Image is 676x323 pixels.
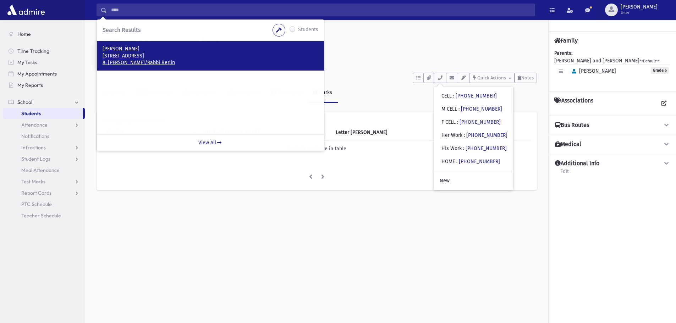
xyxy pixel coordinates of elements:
div: Her Work [441,132,507,139]
span: Test Marks [21,178,45,185]
span: Grade 6 [651,67,669,74]
h4: Associations [554,97,593,110]
button: Quick Actions [470,73,515,83]
a: View All [97,134,324,151]
button: Bus Routes [554,122,670,129]
a: [PHONE_NUMBER] [466,132,507,138]
span: Infractions [21,144,46,151]
th: Letter Mark [331,124,446,141]
a: [PERSON_NAME] [STREET_ADDRESS] 8: [PERSON_NAME]/Rabbi Berlin [103,45,318,66]
a: New [434,174,513,187]
span: Attendance [21,122,48,128]
span: [PERSON_NAME] [569,68,616,74]
button: Medical [554,141,670,148]
p: [STREET_ADDRESS] [103,52,318,60]
span: : [453,93,454,99]
button: Additional Info [554,160,670,167]
a: [PHONE_NUMBER] [466,145,507,151]
h4: Medical [555,141,581,148]
a: Students [3,108,83,119]
a: Notifications [3,130,85,142]
span: My Appointments [17,71,57,77]
a: School [3,96,85,108]
span: Notifications [21,133,49,139]
span: School [17,99,32,105]
span: Students [21,110,41,117]
nav: breadcrumb [97,28,122,39]
span: Search Results [103,27,141,33]
h6: [STREET_ADDRESS][PERSON_NAME] [132,54,537,60]
span: My Tasks [17,59,37,66]
a: Time Tracking [3,45,85,57]
div: F CELL [441,118,501,126]
a: [PHONE_NUMBER] [460,119,501,125]
img: AdmirePro [6,3,46,17]
span: Quick Actions [477,75,506,80]
a: Infractions [3,142,85,153]
a: Test Marks [3,176,85,187]
a: Attendance [3,119,85,130]
span: Time Tracking [17,48,49,54]
input: Search [107,4,535,16]
span: Student Logs [21,156,50,162]
a: Report Cards [3,187,85,199]
span: Home [17,31,31,37]
div: HOME [441,158,500,165]
a: My Tasks [3,57,85,68]
span: Meal Attendance [21,167,60,173]
div: HIs Work [441,145,507,152]
span: : [463,145,464,151]
b: Parents: [554,50,572,56]
a: [PHONE_NUMBER] [459,158,500,165]
p: [PERSON_NAME] [103,45,318,52]
a: My Reports [3,79,85,91]
a: View all Associations [658,97,670,110]
div: [PERSON_NAME] and [PERSON_NAME] [554,50,670,85]
div: CELL [441,92,497,100]
p: 8: [PERSON_NAME]/Rabbi Berlin [103,59,318,66]
span: : [458,106,460,112]
a: Activity [97,83,131,103]
label: Students [298,26,318,34]
a: Teacher Schedule [3,210,85,221]
span: : [457,119,458,125]
button: Notes [515,73,537,83]
a: PTC Schedule [3,199,85,210]
div: Marks [317,89,332,95]
span: : [464,132,465,138]
a: [PHONE_NUMBER] [456,93,497,99]
span: My Reports [17,82,43,88]
a: Student Logs [3,153,85,165]
span: : [456,158,457,165]
h4: Additional Info [555,160,599,167]
h4: Family [554,37,578,44]
h4: Bus Routes [555,122,589,129]
a: Meal Attendance [3,165,85,176]
div: M CELL [441,105,502,113]
span: User [621,10,658,16]
span: [PERSON_NAME] [621,4,658,10]
span: Report Cards [21,190,51,196]
span: Notes [521,75,534,80]
span: Teacher Schedule [21,212,61,219]
a: Edit [560,167,569,180]
h1: [PERSON_NAME] (6) [132,39,537,51]
a: Students [97,29,122,35]
span: PTC Schedule [21,201,52,207]
a: [PHONE_NUMBER] [461,106,502,112]
a: Home [3,28,85,40]
a: My Appointments [3,68,85,79]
